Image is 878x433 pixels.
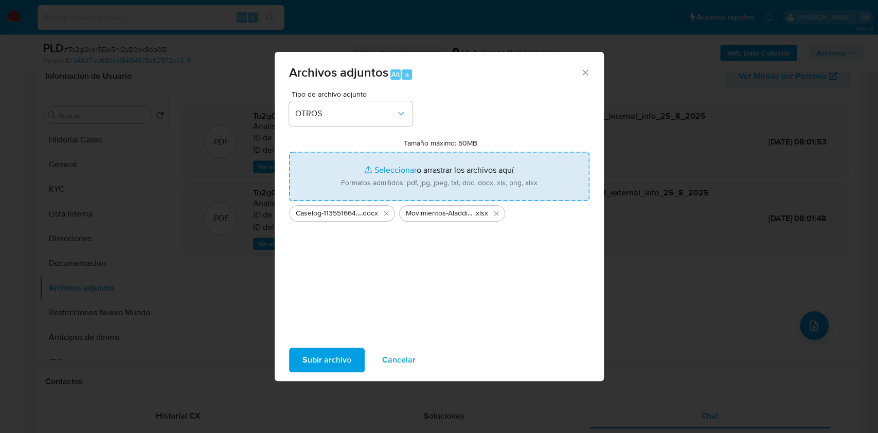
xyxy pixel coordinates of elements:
span: a [405,69,409,79]
ul: Archivos seleccionados [289,201,589,222]
button: Cerrar [580,67,589,77]
button: Cancelar [369,348,429,372]
span: .xlsx [474,208,488,219]
span: Subir archivo [302,349,351,371]
span: OTROS [295,109,396,119]
label: Tamaño máximo: 50MB [404,138,477,148]
span: Archivos adjuntos [289,63,388,81]
button: OTROS [289,101,413,126]
button: Subir archivo [289,348,365,372]
span: .docx [361,208,378,219]
span: Alt [391,69,400,79]
button: Eliminar Caselog-1135516640- NO ROI.docx [380,207,392,220]
span: Tipo de archivo adjunto [292,91,415,98]
span: Movimientos-Aladdin-1135516640 [406,208,474,219]
span: Caselog-1135516640- NO ROI [296,208,361,219]
button: Eliminar Movimientos-Aladdin-1135516640.xlsx [490,207,503,220]
span: Cancelar [382,349,416,371]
